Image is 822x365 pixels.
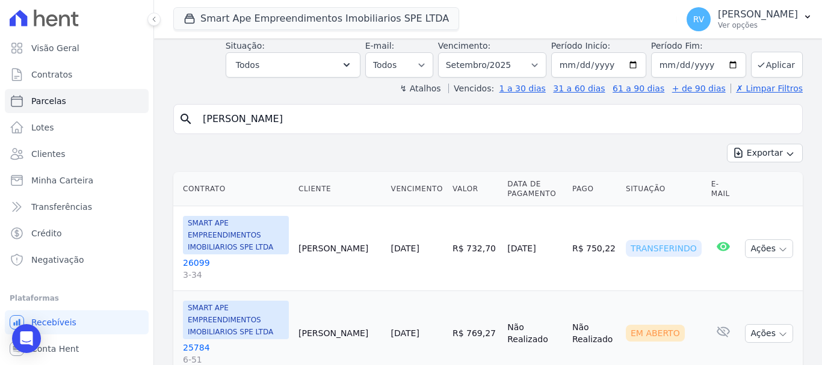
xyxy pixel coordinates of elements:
[5,63,149,87] a: Contratos
[31,69,72,81] span: Contratos
[438,41,490,51] label: Vencimento:
[31,148,65,160] span: Clientes
[731,84,803,93] a: ✗ Limpar Filtros
[677,2,822,36] button: RV [PERSON_NAME] Ver opções
[31,42,79,54] span: Visão Geral
[567,206,621,291] td: R$ 750,22
[173,7,459,30] button: Smart Ape Empreendimentos Imobiliarios SPE LTDA
[226,52,360,78] button: Todos
[31,227,62,239] span: Crédito
[621,172,706,206] th: Situação
[706,172,741,206] th: E-mail
[12,324,41,353] div: Open Intercom Messenger
[448,206,502,291] td: R$ 732,70
[727,144,803,162] button: Exportar
[31,343,79,355] span: Conta Hent
[400,84,440,93] label: ↯ Atalhos
[499,84,546,93] a: 1 a 30 dias
[5,221,149,245] a: Crédito
[718,8,798,20] p: [PERSON_NAME]
[502,206,567,291] td: [DATE]
[173,172,294,206] th: Contrato
[502,172,567,206] th: Data de Pagamento
[183,257,289,281] a: 260993-34
[391,328,419,338] a: [DATE]
[5,310,149,334] a: Recebíveis
[31,316,76,328] span: Recebíveis
[553,84,605,93] a: 31 a 60 dias
[31,95,66,107] span: Parcelas
[745,239,793,258] button: Ações
[626,325,685,342] div: Em Aberto
[391,244,419,253] a: [DATE]
[294,206,386,291] td: [PERSON_NAME]
[718,20,798,30] p: Ver opções
[183,216,289,254] span: SMART APE EMPREENDIMENTOS IMOBILIARIOS SPE LTDA
[672,84,726,93] a: + de 90 dias
[448,84,494,93] label: Vencidos:
[236,58,259,72] span: Todos
[386,172,448,206] th: Vencimento
[183,301,289,339] span: SMART APE EMPREENDIMENTOS IMOBILIARIOS SPE LTDA
[10,291,144,305] div: Plataformas
[196,107,797,131] input: Buscar por nome do lote ou do cliente
[179,112,193,126] i: search
[5,337,149,361] a: Conta Hent
[5,115,149,140] a: Lotes
[5,89,149,113] a: Parcelas
[5,168,149,192] a: Minha Carteira
[626,240,702,257] div: Transferindo
[183,269,289,281] span: 3-34
[5,248,149,272] a: Negativação
[693,15,705,23] span: RV
[448,172,502,206] th: Valor
[567,172,621,206] th: Pago
[31,174,93,186] span: Minha Carteira
[31,201,92,213] span: Transferências
[5,36,149,60] a: Visão Geral
[31,254,84,266] span: Negativação
[5,142,149,166] a: Clientes
[294,172,386,206] th: Cliente
[613,84,664,93] a: 61 a 90 dias
[31,121,54,133] span: Lotes
[551,41,610,51] label: Período Inicío:
[365,41,395,51] label: E-mail:
[5,195,149,219] a: Transferências
[751,52,803,78] button: Aplicar
[745,324,793,343] button: Ações
[226,41,265,51] label: Situação:
[651,40,746,52] label: Período Fim:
